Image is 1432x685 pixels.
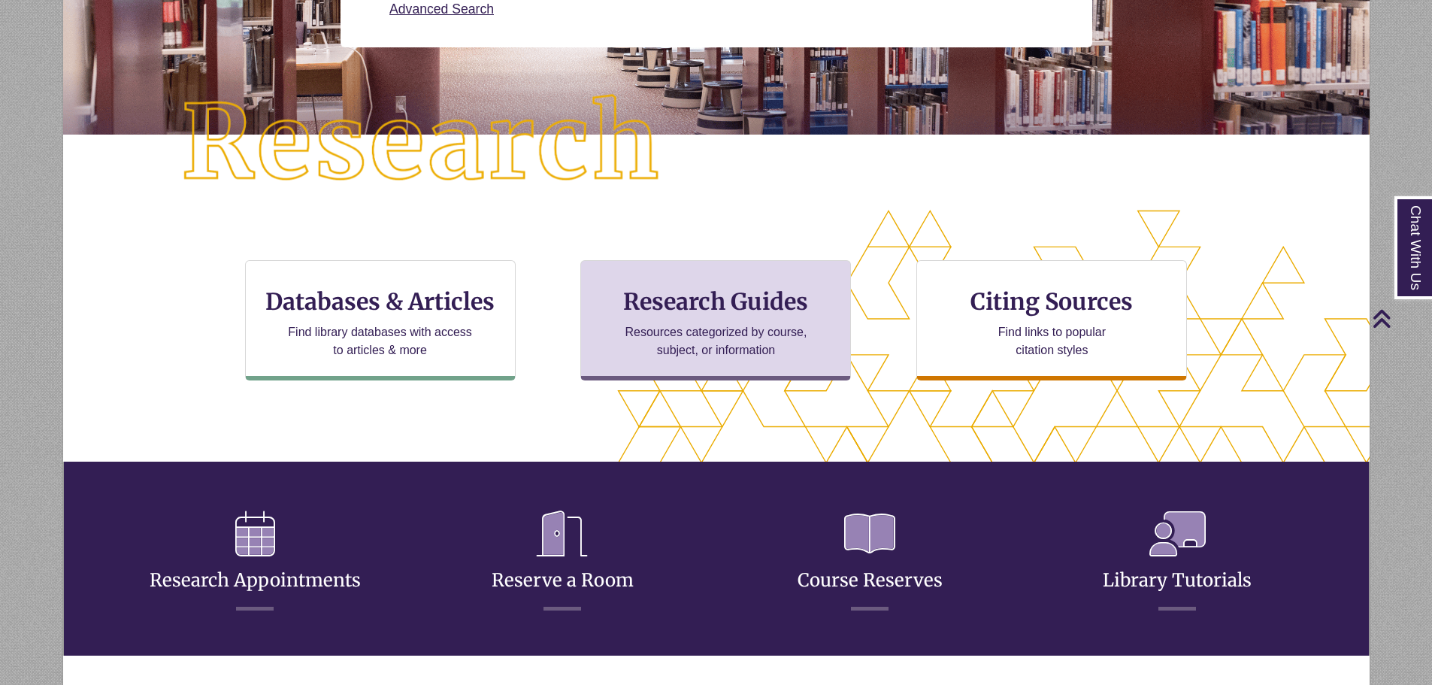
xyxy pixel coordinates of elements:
[258,287,503,316] h3: Databases & Articles
[618,323,814,359] p: Resources categorized by course, subject, or information
[245,260,516,380] a: Databases & Articles Find library databases with access to articles & more
[979,323,1125,359] p: Find links to popular citation styles
[798,532,943,592] a: Course Reserves
[150,532,361,592] a: Research Appointments
[580,260,851,380] a: Research Guides Resources categorized by course, subject, or information
[916,260,1187,380] a: Citing Sources Find links to popular citation styles
[389,2,494,17] a: Advanced Search
[282,323,478,359] p: Find library databases with access to articles & more
[492,532,634,592] a: Reserve a Room
[961,287,1144,316] h3: Citing Sources
[128,41,716,246] img: Research
[1103,532,1252,592] a: Library Tutorials
[1372,308,1428,329] a: Back to Top
[593,287,838,316] h3: Research Guides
